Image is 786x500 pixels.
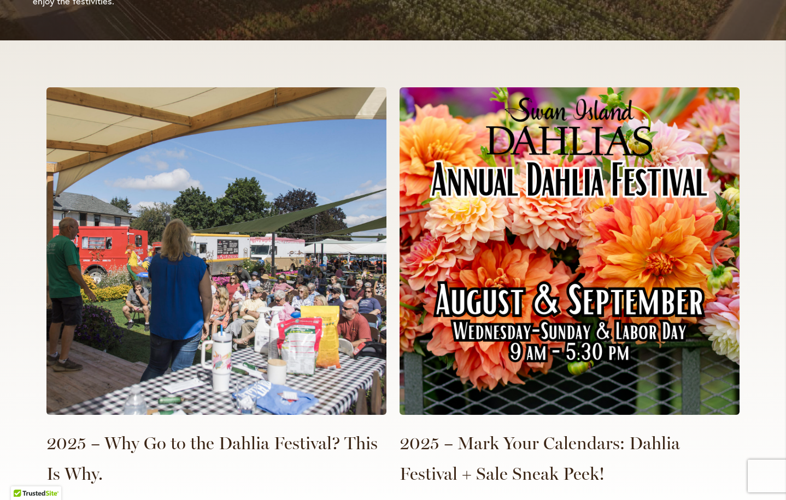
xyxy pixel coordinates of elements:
[46,87,386,415] img: Dahlia Lecture
[400,87,740,415] img: 2025 Annual Dahlias Festival Poster
[400,428,740,489] a: 2025 – Mark Your Calendars: Dahlia Festival + Sale Sneak Peek!
[46,428,386,489] a: 2025 – Why Go to the Dahlia Festival? This Is Why.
